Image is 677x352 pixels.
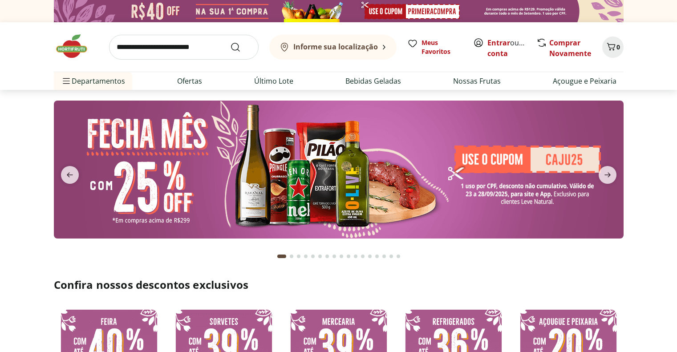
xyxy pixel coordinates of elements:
span: ou [487,37,527,59]
a: Criar conta [487,38,536,58]
a: Comprar Novamente [549,38,591,58]
button: Go to page 4 from fs-carousel [302,246,309,267]
a: Açougue e Peixaria [553,76,616,86]
button: next [592,166,624,184]
span: Departamentos [61,70,125,92]
button: Go to page 17 from fs-carousel [395,246,402,267]
button: Go to page 12 from fs-carousel [359,246,366,267]
button: Go to page 8 from fs-carousel [331,246,338,267]
input: search [109,35,259,60]
span: 0 [616,43,620,51]
a: Nossas Frutas [453,76,501,86]
a: Bebidas Geladas [345,76,401,86]
button: Go to page 15 from fs-carousel [381,246,388,267]
a: Entrar [487,38,510,48]
button: Go to page 11 from fs-carousel [352,246,359,267]
button: Current page from fs-carousel [276,246,288,267]
button: Go to page 16 from fs-carousel [388,246,395,267]
button: Submit Search [230,42,251,53]
a: Meus Favoritos [407,38,462,56]
button: Menu [61,70,72,92]
button: previous [54,166,86,184]
button: Go to page 14 from fs-carousel [373,246,381,267]
button: Go to page 7 from fs-carousel [324,246,331,267]
button: Go to page 2 from fs-carousel [288,246,295,267]
h2: Confira nossos descontos exclusivos [54,278,624,292]
img: banana [54,101,624,239]
a: Ofertas [177,76,202,86]
button: Carrinho [602,36,624,58]
button: Go to page 13 from fs-carousel [366,246,373,267]
img: Hortifruti [54,33,98,60]
button: Go to page 3 from fs-carousel [295,246,302,267]
button: Informe sua localização [269,35,397,60]
b: Informe sua localização [293,42,378,52]
button: Go to page 10 from fs-carousel [345,246,352,267]
button: Go to page 5 from fs-carousel [309,246,316,267]
button: Go to page 6 from fs-carousel [316,246,324,267]
a: Último Lote [254,76,293,86]
button: Go to page 9 from fs-carousel [338,246,345,267]
span: Meus Favoritos [422,38,462,56]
